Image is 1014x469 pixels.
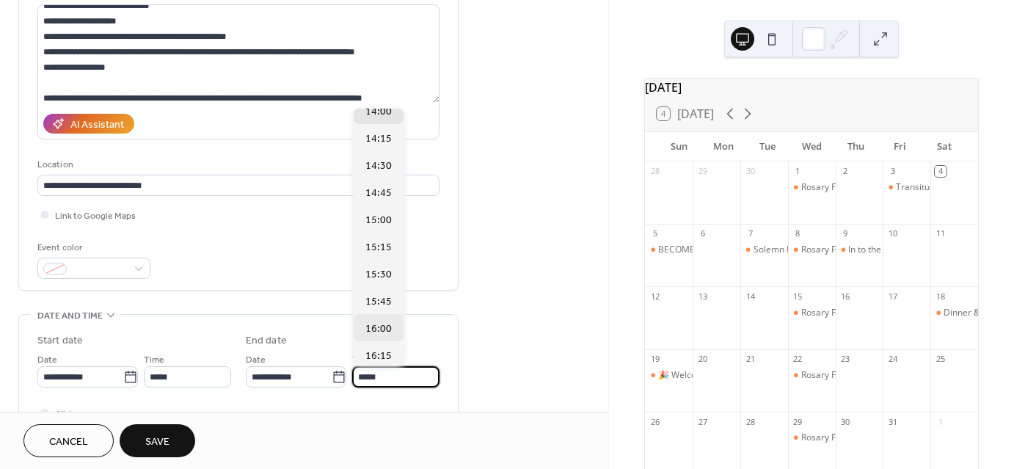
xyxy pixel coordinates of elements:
[792,291,803,302] div: 15
[70,117,124,133] div: AI Assistant
[365,321,392,337] span: 16:00
[935,291,946,302] div: 18
[697,354,708,365] div: 20
[365,213,392,228] span: 15:00
[792,416,803,427] div: 29
[935,416,946,427] div: 1
[120,424,195,457] button: Save
[789,132,834,161] div: Wed
[887,416,898,427] div: 31
[645,369,693,382] div: 🎉 Welcome Sunday
[788,181,836,194] div: Rosary For Canada
[935,228,946,239] div: 11
[801,369,935,382] div: Rosary For [GEOGRAPHIC_DATA]
[792,354,803,365] div: 22
[792,228,803,239] div: 8
[745,291,756,302] div: 14
[43,114,134,134] button: AI Assistant
[649,228,660,239] div: 5
[37,333,83,349] div: Start date
[792,166,803,177] div: 1
[788,369,836,382] div: Rosary For Canada
[883,181,930,194] div: Transitus of St. Francis of Assisi
[745,228,756,239] div: 7
[246,333,287,349] div: End date
[887,228,898,239] div: 10
[887,354,898,365] div: 24
[23,424,114,457] button: Cancel
[365,240,392,255] span: 15:15
[697,166,708,177] div: 29
[365,267,392,283] span: 15:30
[834,132,878,161] div: Thu
[878,132,922,161] div: Fri
[922,132,966,161] div: Sat
[801,244,935,256] div: Rosary For [GEOGRAPHIC_DATA]
[840,228,851,239] div: 9
[754,244,1012,256] div: Solemn Mass of Our [DEMOGRAPHIC_DATA] of the Holy Rosary
[697,291,708,302] div: 13
[645,244,693,256] div: BECOME CATHOLIC
[887,291,898,302] div: 17
[697,416,708,427] div: 27
[55,407,81,422] span: All day
[365,294,392,310] span: 15:45
[365,349,392,364] span: 16:15
[55,208,136,224] span: Link to Google Maps
[801,432,935,444] div: Rosary For [GEOGRAPHIC_DATA]
[352,352,373,368] span: Time
[840,354,851,365] div: 23
[649,354,660,365] div: 19
[37,352,57,368] span: Date
[745,416,756,427] div: 28
[658,369,740,382] div: 🎉 Welcome [DATE]
[840,416,851,427] div: 30
[740,244,788,256] div: Solemn Mass of Our Lady of the Holy Rosary
[745,354,756,365] div: 21
[840,291,851,302] div: 16
[745,166,756,177] div: 30
[37,240,147,255] div: Event color
[365,159,392,174] span: 14:30
[365,104,392,120] span: 14:00
[246,352,266,368] span: Date
[144,352,164,368] span: Time
[935,354,946,365] div: 25
[649,291,660,302] div: 12
[37,157,437,172] div: Location
[801,307,935,319] div: Rosary For [GEOGRAPHIC_DATA]
[788,432,836,444] div: Rosary For Canada
[649,166,660,177] div: 28
[658,244,794,256] div: BECOME [DEMOGRAPHIC_DATA]
[49,435,88,450] span: Cancel
[801,181,935,194] div: Rosary For [GEOGRAPHIC_DATA]
[788,244,836,256] div: Rosary For Canada
[745,132,789,161] div: Tue
[935,166,946,177] div: 4
[145,435,169,450] span: Save
[697,228,708,239] div: 6
[657,132,701,161] div: Sun
[365,186,392,201] span: 14:45
[848,244,913,256] div: In to the Breach
[649,416,660,427] div: 26
[645,79,978,96] div: [DATE]
[930,307,978,319] div: Dinner & Show with Elvis (Gord McNeil)
[788,307,836,319] div: Rosary For Canada
[887,166,898,177] div: 3
[836,244,883,256] div: In to the Breach
[37,308,103,324] span: Date and time
[365,131,392,147] span: 14:15
[701,132,745,161] div: Mon
[840,166,851,177] div: 2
